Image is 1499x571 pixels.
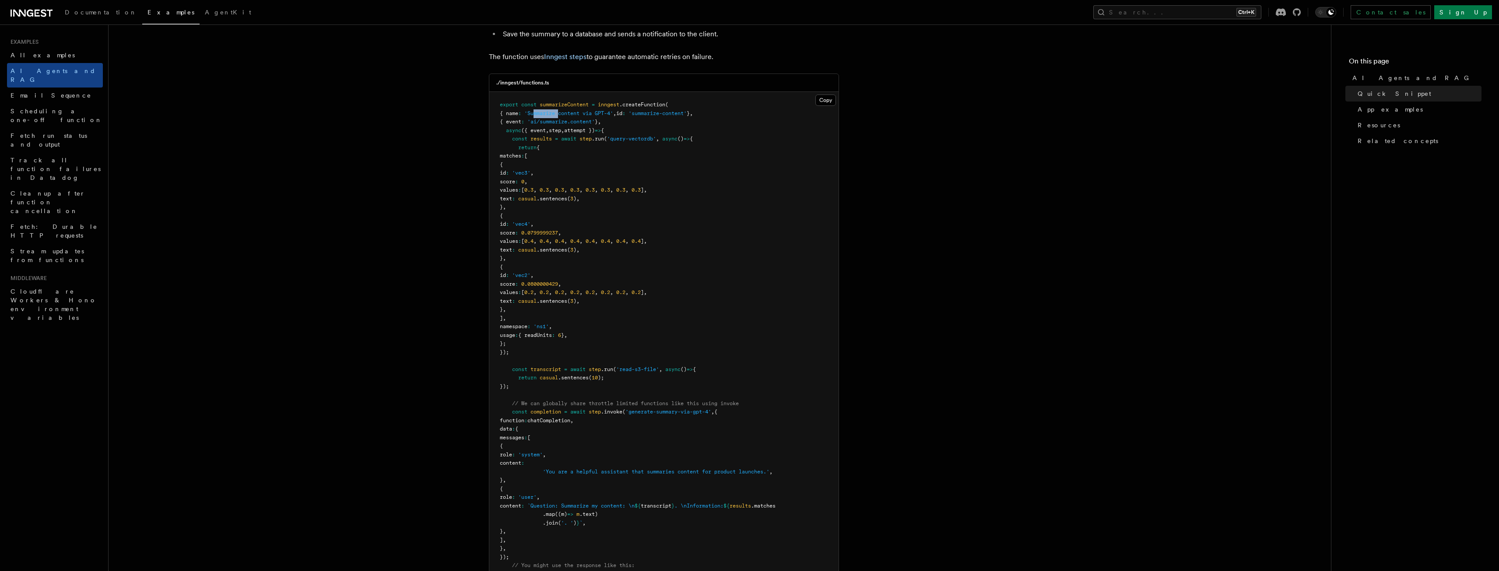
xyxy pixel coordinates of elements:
span: , [579,238,583,244]
span: completion [530,409,561,415]
span: { event [500,119,521,125]
a: Quick Snippet [1354,86,1481,102]
span: { readUnits [518,332,552,338]
a: Fetch run status and output [7,128,103,152]
span: ] [641,238,644,244]
span: AgentKit [205,9,251,16]
button: Copy [815,95,836,106]
span: 'system' [518,452,543,458]
span: const [512,366,527,372]
span: = [555,136,558,142]
span: text [500,298,512,304]
span: .createFunction [619,102,665,108]
span: , [690,110,693,116]
span: = [564,409,567,415]
span: : [521,119,524,125]
span: 0.2 [616,289,625,295]
span: ${ [723,503,730,509]
span: , [549,323,552,329]
span: : [622,110,625,116]
span: : [506,272,509,278]
a: Resources [1354,117,1481,133]
span: , [659,366,662,372]
span: ); [598,375,604,381]
a: Sign Up [1434,5,1492,19]
span: 'query-vectordb' [607,136,656,142]
span: usage [500,332,515,338]
span: Fetch: Durable HTTP requests [11,223,98,239]
span: transcript [641,503,671,509]
span: , [598,119,601,125]
span: Middleware [7,275,47,282]
span: score [500,230,515,236]
span: , [503,204,506,210]
span: ( [613,366,616,372]
span: 'read-s3-file' [616,366,659,372]
span: , [564,238,567,244]
span: : [521,460,524,466]
span: , [561,127,564,133]
span: 0.3 [540,187,549,193]
span: AI Agents and RAG [11,67,96,83]
span: : [527,323,530,329]
span: { [714,409,717,415]
span: = [564,366,567,372]
span: Fetch run status and output [11,132,87,148]
span: id [500,272,506,278]
span: const [512,409,527,415]
span: } [500,255,503,261]
span: messages [500,434,524,441]
p: The function uses to guarantee automatic retries on failure. [489,51,839,63]
span: } [561,332,564,338]
span: .run [601,366,613,372]
span: casual [518,298,537,304]
span: ${ [635,503,641,509]
span: : [515,179,518,185]
a: AI Agents and RAG [1349,70,1481,86]
button: Search...Ctrl+K [1093,5,1261,19]
span: All examples [11,52,75,59]
span: Resources [1358,121,1400,130]
span: .run [592,136,604,142]
span: 'user' [518,494,537,500]
a: Cloudflare Workers & Hono environment variables [7,284,103,326]
span: : [521,503,524,509]
span: ({ event [521,127,546,133]
span: ( [604,136,607,142]
span: 0.3 [524,187,534,193]
span: , [546,127,549,133]
span: }); [500,383,509,389]
span: 'Summarize content via GPT-4' [524,110,613,116]
span: 6 [558,332,561,338]
span: await [570,366,586,372]
span: id [500,170,506,176]
span: , [644,187,647,193]
span: .sentences [537,196,567,202]
span: : [518,187,521,193]
span: : [524,417,527,424]
span: 'vec3' [512,170,530,176]
span: , [595,289,598,295]
span: async [665,366,681,372]
span: [ [527,434,530,441]
span: { [693,366,696,372]
span: ( [665,102,668,108]
a: Track all function failures in Datadog [7,152,103,186]
span: values [500,238,518,244]
span: results [530,136,552,142]
span: step [589,366,601,372]
span: { [500,486,503,492]
span: } [500,204,503,210]
span: ((m) [555,511,567,517]
span: 0.2 [540,289,549,295]
span: 0.4 [616,238,625,244]
span: , [595,238,598,244]
span: : [515,332,518,338]
span: step [579,136,592,142]
span: }); [500,349,509,355]
span: 0.4 [570,238,579,244]
span: 0.2 [524,289,534,295]
span: 'ai/summarize.content' [527,119,595,125]
span: : [512,298,515,304]
span: , [644,289,647,295]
